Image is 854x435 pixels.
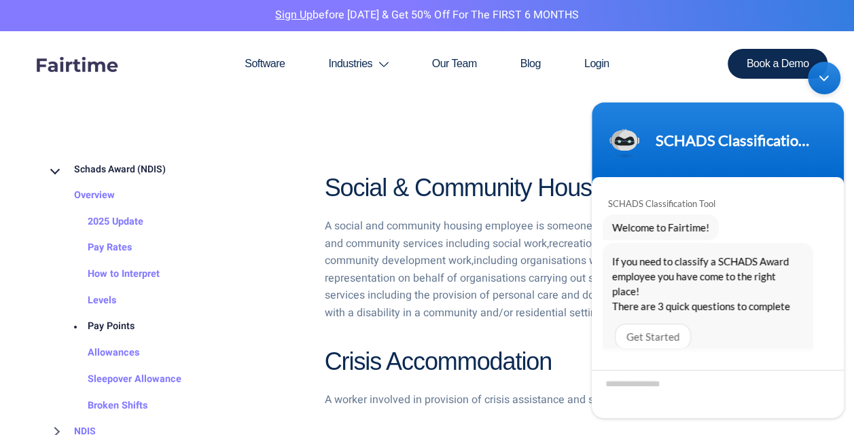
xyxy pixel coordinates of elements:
[60,235,132,262] a: Pay Rates
[47,183,115,210] a: Overview
[325,172,808,204] h2: Social & Community Housing
[325,391,808,409] p: A worker involved in provision of crisis assistance and supported housing services.
[60,314,135,341] a: Pay Points
[60,341,139,367] a: Allowances
[563,31,631,96] a: Login
[60,209,143,235] a: 2025 Update
[275,7,313,23] a: Sign Up
[728,49,828,79] a: Book a Demo
[223,31,306,96] a: Software
[60,262,160,288] a: How to Interpret
[10,7,844,24] p: before [DATE] & Get 50% Off for the FIRST 6 MONTHS
[306,31,410,96] a: Industries
[60,393,147,419] a: Broken Shifts
[325,345,808,377] h2: Crisis Accommodation
[325,218,808,322] p: A social and community housing employee is someone who is involved in the provision of social and...
[585,55,851,425] iframe: SalesIQ Chatwindow
[47,157,166,183] a: Schads Award (NDIS)
[410,31,499,96] a: Our Team
[60,367,181,394] a: Sleepover Allowance
[60,288,116,314] a: Levels
[499,31,563,96] a: Blog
